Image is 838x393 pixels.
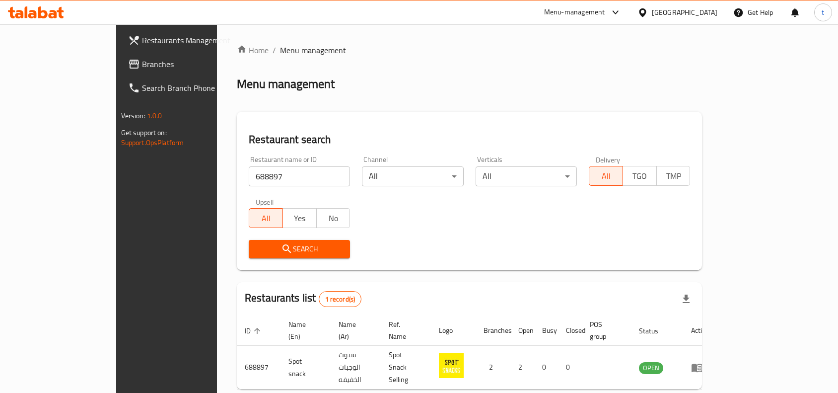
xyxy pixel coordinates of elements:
label: Delivery [596,156,621,163]
button: All [589,166,623,186]
th: Busy [534,315,558,346]
img: Spot snack [439,353,464,378]
span: All [253,211,279,226]
th: Open [510,315,534,346]
div: OPEN [639,362,663,374]
input: Search for restaurant name or ID.. [249,166,350,186]
span: Ref. Name [389,318,419,342]
span: Search Branch Phone [142,82,248,94]
span: t [822,7,824,18]
td: 0 [534,346,558,390]
label: Upsell [256,198,274,205]
a: Support.OpsPlatform [121,136,184,149]
span: Get support on: [121,126,167,139]
span: OPEN [639,362,663,374]
span: 1.0.0 [147,109,162,122]
th: Closed [558,315,582,346]
span: Name (Ar) [339,318,369,342]
h2: Restaurants list [245,291,361,307]
td: 688897 [237,346,280,390]
td: Spot snack [280,346,331,390]
span: TMP [661,169,687,183]
td: Spot Snack Selling [381,346,431,390]
li: / [273,44,276,56]
div: All [362,166,463,186]
div: [GEOGRAPHIC_DATA] [652,7,717,18]
span: Version: [121,109,145,122]
span: Branches [142,58,248,70]
span: Yes [287,211,313,226]
span: ID [245,325,264,337]
span: Status [639,325,671,337]
td: 2 [510,346,534,390]
h2: Menu management [237,76,335,92]
td: 2 [476,346,510,390]
span: Name (En) [288,318,319,342]
div: Menu-management [544,6,605,18]
span: All [593,169,619,183]
th: Branches [476,315,510,346]
span: 1 record(s) [319,295,361,304]
th: Action [683,315,717,346]
h2: Restaurant search [249,132,690,147]
span: No [321,211,347,226]
div: Total records count [319,291,362,307]
td: 0 [558,346,582,390]
a: Branches [120,52,256,76]
button: Yes [282,208,317,228]
button: TMP [656,166,691,186]
button: TGO [623,166,657,186]
button: No [316,208,350,228]
table: enhanced table [237,315,717,390]
div: Menu [691,362,709,374]
span: TGO [627,169,653,183]
td: سبوت الوجبات الخفيفه [331,346,381,390]
nav: breadcrumb [237,44,702,56]
div: Export file [674,287,698,311]
button: Search [249,240,350,258]
div: All [476,166,577,186]
span: POS group [590,318,619,342]
th: Logo [431,315,476,346]
span: Menu management [280,44,346,56]
span: Search [257,243,342,255]
span: Restaurants Management [142,34,248,46]
a: Search Branch Phone [120,76,256,100]
button: All [249,208,283,228]
a: Restaurants Management [120,28,256,52]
